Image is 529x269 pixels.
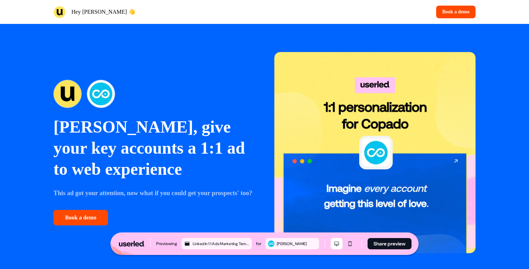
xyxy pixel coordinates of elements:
[53,116,255,180] p: [PERSON_NAME], give your key accounts a 1:1 ad to web experience
[193,241,250,247] div: LinkedIn 1:1 Ads Marketing Template
[53,190,252,197] strong: This ad got your attention, now what if you could get your prospects' too?
[331,238,343,249] button: Desktop mode
[277,241,318,247] div: [PERSON_NAME]
[156,240,177,247] div: Previewing
[53,210,108,225] button: Book a demo
[368,238,412,249] button: Share preview
[436,6,476,18] button: Book a demo
[71,8,135,16] p: Hey [PERSON_NAME] 👋
[256,240,261,247] div: for
[344,238,356,249] button: Mobile mode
